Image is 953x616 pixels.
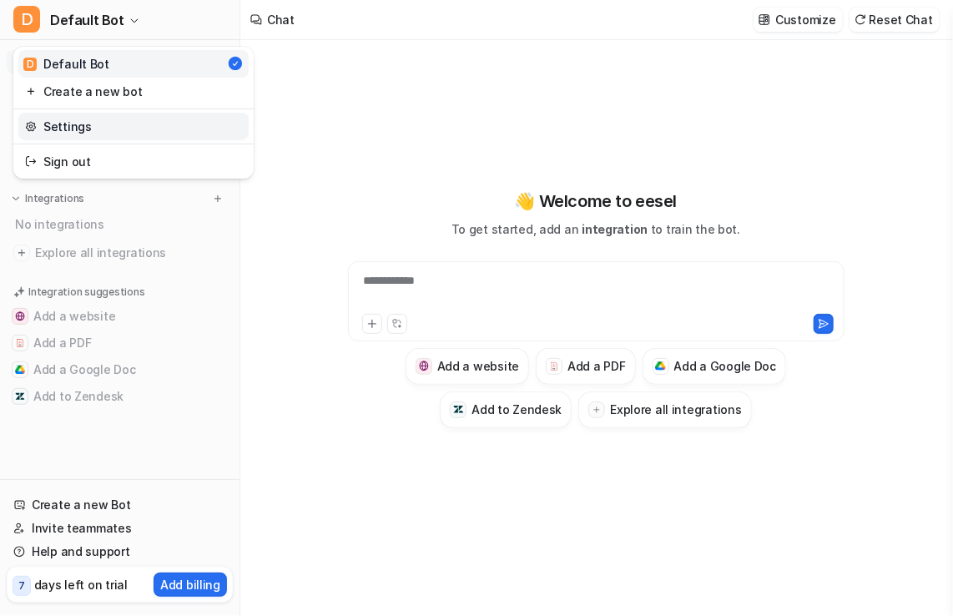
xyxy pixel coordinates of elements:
[13,6,40,33] span: D
[25,118,37,135] img: reset
[25,83,37,100] img: reset
[18,113,249,140] a: Settings
[23,58,37,71] span: D
[18,148,249,175] a: Sign out
[25,153,37,170] img: reset
[50,8,124,32] span: Default Bot
[23,55,109,73] div: Default Bot
[18,78,249,105] a: Create a new bot
[13,47,254,179] div: DDefault Bot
